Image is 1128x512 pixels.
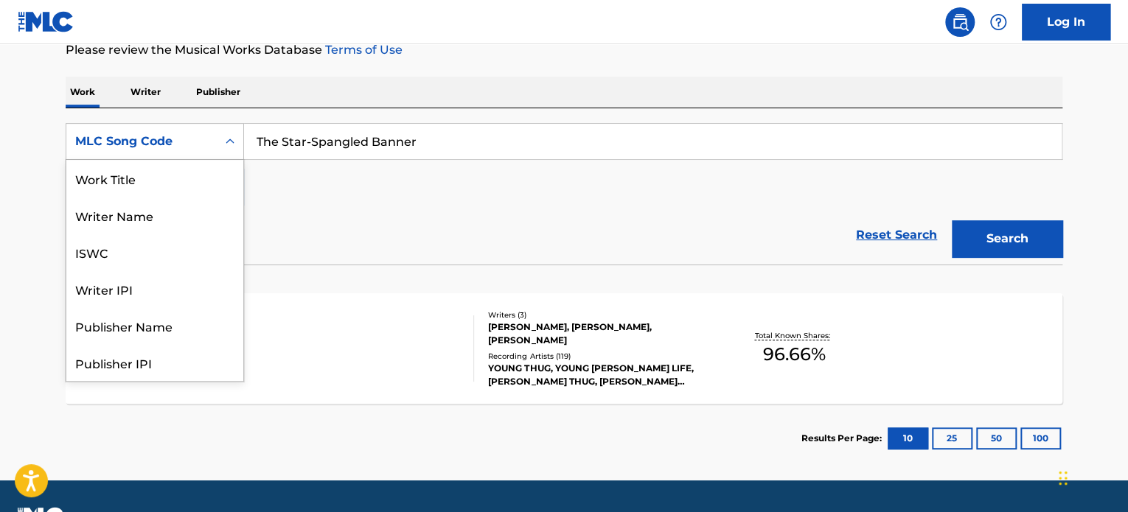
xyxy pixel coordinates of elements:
span: 96.66 % [762,341,825,368]
div: Writer Name [66,197,243,234]
button: 100 [1020,427,1061,449]
a: Reset Search [849,219,944,251]
a: Log In [1022,4,1110,41]
div: YOUNG THUG, YOUNG [PERSON_NAME] LIFE, [PERSON_NAME] THUG, [PERSON_NAME] [PERSON_NAME] LIFE RECORD... [488,362,711,388]
div: Work Title [66,160,243,197]
p: Please review the Musical Works Database [66,41,1062,59]
form: Search Form [66,123,1062,264]
div: Writers ( 3 ) [488,309,711,320]
a: Public Search [945,7,975,37]
button: 10 [888,427,928,449]
img: help [989,13,1007,31]
div: [PERSON_NAME], [PERSON_NAME], [PERSON_NAME] [488,320,711,347]
div: Writer IPI [66,270,243,307]
a: CHANEL (GO GET IT)MLC Song Code:CVD88VISWC:T9282673114Writers (3)[PERSON_NAME], [PERSON_NAME], [P... [66,293,1062,404]
button: Search [952,220,1062,257]
a: Terms of Use [322,43,403,57]
p: Writer [126,77,165,108]
div: Publisher Name [66,307,243,344]
div: Drag [1059,456,1068,500]
iframe: Chat Widget [1054,441,1128,512]
img: search [951,13,969,31]
p: Results Per Page: [801,432,885,445]
button: 50 [976,427,1017,449]
button: 25 [932,427,972,449]
p: Total Known Shares: [754,330,833,341]
div: MLC Song Code [75,133,208,150]
div: Recording Artists ( 119 ) [488,351,711,362]
p: Publisher [192,77,245,108]
div: Publisher IPI [66,344,243,381]
div: ISWC [66,234,243,270]
div: Help [983,7,1013,37]
img: MLC Logo [18,11,74,32]
p: Work [66,77,100,108]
